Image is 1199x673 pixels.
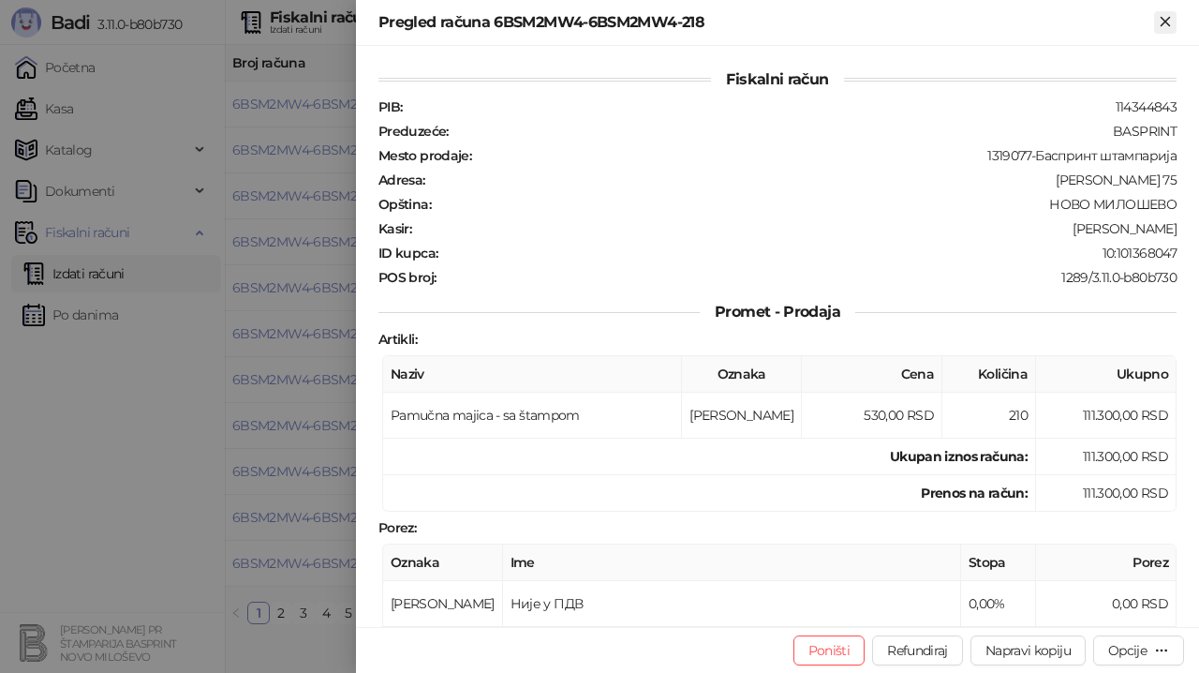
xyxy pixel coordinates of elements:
[1036,475,1177,512] td: 111.300,00 RSD
[378,147,471,164] strong: Mesto prodaje :
[961,545,1036,581] th: Stopa
[890,448,1028,465] strong: Ukupan iznos računa :
[1036,581,1177,627] td: 0,00 RSD
[383,581,503,627] td: [PERSON_NAME]
[942,393,1036,439] td: 210
[437,269,1178,286] div: 1289/3.11.0-b80b730
[970,636,1086,666] button: Napravi kopiju
[503,545,961,581] th: Ime
[802,393,942,439] td: 530,00 RSD
[378,331,417,348] strong: Artikli :
[378,172,425,188] strong: Adresa :
[682,393,802,439] td: [PERSON_NAME]
[413,220,1178,237] div: [PERSON_NAME]
[378,11,1154,34] div: Pregled računa 6BSM2MW4-6BSM2MW4-218
[503,581,961,627] td: Није у ПДВ
[985,642,1071,659] span: Napravi kopiju
[473,147,1178,164] div: 1319077-Баспринт штампарија
[378,98,402,115] strong: PIB :
[1036,439,1177,475] td: 111.300,00 RSD
[378,220,411,237] strong: Kasir :
[378,123,449,140] strong: Preduzeće :
[682,356,802,393] th: Oznaka
[433,196,1178,213] div: НОВО МИЛОШЕВО
[1154,11,1177,34] button: Zatvori
[1093,636,1184,666] button: Opcije
[378,269,436,286] strong: POS broj :
[439,245,1178,262] div: 10:101368047
[872,636,963,666] button: Refundiraj
[378,196,431,213] strong: Opština :
[942,356,1036,393] th: Količina
[1108,642,1147,659] div: Opcije
[383,393,682,439] td: Pamučna majica - sa štampom
[802,356,942,393] th: Cena
[378,519,416,536] strong: Porez :
[383,545,503,581] th: Oznaka
[961,581,1036,627] td: 0,00%
[793,636,866,666] button: Poništi
[378,245,437,262] strong: ID kupca :
[451,123,1178,140] div: BASPRINT
[1036,545,1177,581] th: Porez
[427,172,1178,188] div: [PERSON_NAME] 75
[711,70,843,88] span: Fiskalni račun
[404,98,1178,115] div: 114344843
[921,485,1028,501] strong: Prenos na račun :
[1036,356,1177,393] th: Ukupno
[1036,393,1177,439] td: 111.300,00 RSD
[700,303,855,321] span: Promet - Prodaja
[383,356,682,393] th: Naziv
